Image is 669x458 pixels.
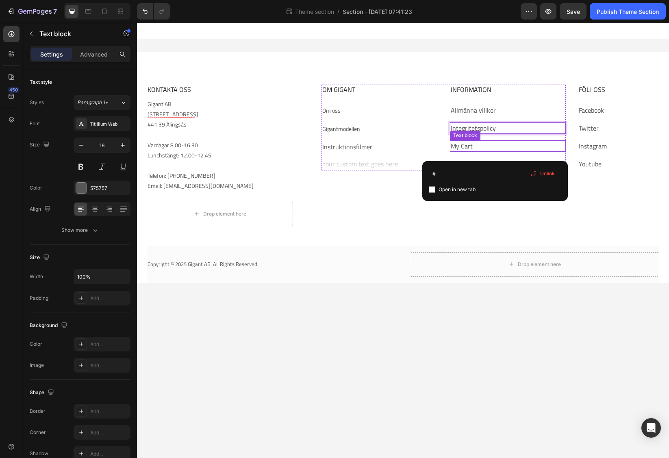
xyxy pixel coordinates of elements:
[185,118,300,130] div: Rich Text Editor. Editing area: main
[30,387,56,398] div: Shape
[30,320,69,331] div: Background
[185,119,235,129] a: Instruktionsfilmer
[597,7,659,16] div: Publish Theme Section
[74,269,130,284] input: Auto
[90,341,128,348] div: Add...
[80,50,108,59] p: Advanced
[30,140,51,150] div: Size
[90,120,128,128] div: Titillium Web
[30,79,52,86] div: Text style
[337,7,339,16] span: /
[90,362,128,369] div: Add...
[439,185,476,194] span: Open in new tab
[315,109,342,116] div: Text block
[429,168,561,181] input: Paste link here
[567,8,580,15] span: Save
[30,294,48,302] div: Padding
[314,136,340,146] a: Checkout
[90,408,128,415] div: Add...
[74,95,130,110] button: Paragraph 1*
[30,450,48,457] div: Shadow
[293,7,336,16] span: Theme section
[313,82,429,93] div: Rich Text Editor. Editing area: main
[30,99,44,106] div: Styles
[343,7,412,16] span: Section - [DATE] 07:41:23
[314,83,359,92] a: Allmänna villkor
[641,418,661,438] div: Open Intercom Messenger
[90,450,128,458] div: Add...
[185,63,300,71] p: OM GIGANT
[39,29,109,39] p: Text block
[3,3,61,20] button: 7
[90,185,128,192] div: 575757
[185,136,300,148] div: Rich Text Editor. Editing area: main
[8,87,20,93] div: 450
[442,136,465,146] a: Youtube
[30,252,51,263] div: Size
[442,118,470,128] a: Instagram
[560,3,586,20] button: Save
[61,226,99,234] div: Show more
[185,100,300,112] div: Rich Text Editor. Editing area: main
[381,238,424,245] div: Drop element here
[314,118,336,128] a: My Cart
[590,3,666,20] button: Publish Theme Section
[185,102,223,110] a: Gigantmodellen
[30,273,43,280] div: Width
[10,237,260,246] div: Rich Text Editor. Editing area: main
[313,62,429,72] h2: Rich Text Editor. Editing area: main
[30,429,46,436] div: Corner
[313,100,429,111] div: Rich Text Editor. Editing area: main
[53,7,57,16] p: 7
[30,204,52,215] div: Align
[40,50,63,59] p: Settings
[442,63,521,71] p: FÖLJ OSS
[30,362,44,369] div: Image
[30,120,40,127] div: Font
[137,23,669,458] iframe: Design area
[90,295,128,302] div: Add...
[30,184,42,192] div: Color
[314,100,359,110] a: Integritetspolicy
[442,83,467,92] a: Facebook
[185,83,204,92] a: Om oss
[90,429,128,436] div: Add...
[77,99,108,106] span: Paragraph 1*
[540,170,555,177] span: Unlink
[11,238,259,246] p: Copyright © 2025 Gigant AB. All Rights Reserved.
[137,3,170,20] div: Undo/Redo
[185,82,300,94] div: Rich Text Editor. Editing area: main
[30,408,46,415] div: Border
[30,340,42,348] div: Color
[185,62,300,72] h2: Rich Text Editor. Editing area: main
[30,223,130,238] button: Show more
[442,100,462,110] a: Twitter
[441,62,522,72] h2: Rich Text Editor. Editing area: main
[314,63,428,71] p: INFORMATION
